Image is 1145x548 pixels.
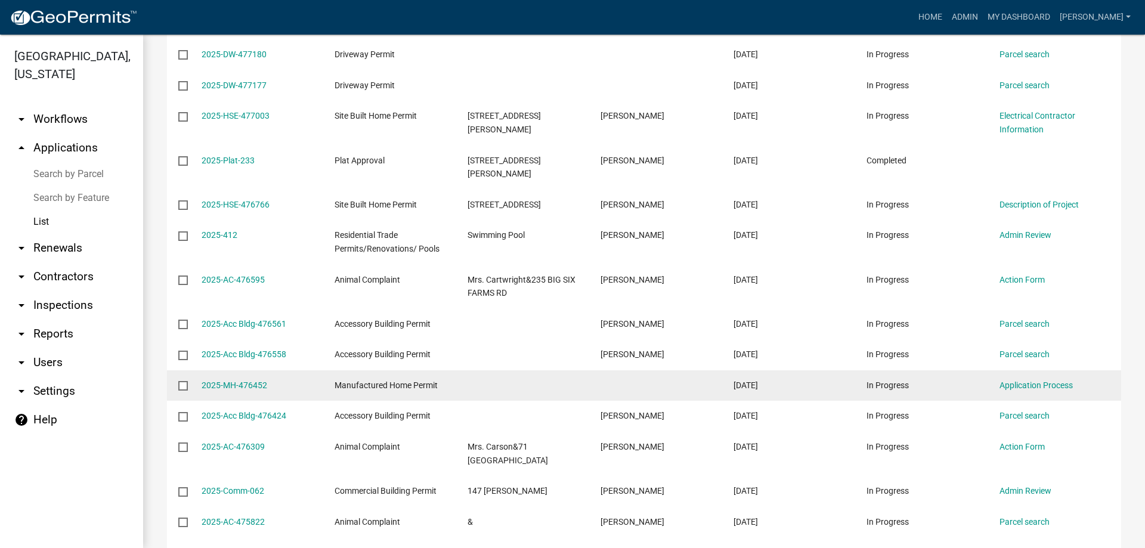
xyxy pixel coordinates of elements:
a: Application Process [999,380,1073,390]
span: Accessory Building Permit [335,349,431,359]
span: Accessory Building Permit [335,319,431,329]
span: Animal Complaint [335,517,400,527]
span: In Progress [867,319,909,329]
span: Tammie [601,275,664,284]
span: In Progress [867,411,909,420]
a: My Dashboard [983,6,1055,29]
a: Parcel search [999,49,1050,59]
span: Tammie [601,319,664,329]
span: Commercial Building Permit [335,486,437,496]
span: In Progress [867,81,909,90]
span: 1660 CUMMINGS RD [468,111,541,134]
a: Parcel search [999,319,1050,329]
a: 2025-412 [202,230,237,240]
a: 2025-HSE-476766 [202,200,270,209]
span: Mrs. Carson&71 BIG SIX FARMS RD [468,442,548,465]
a: 2025-MH-476452 [202,380,267,390]
i: arrow_drop_down [14,355,29,370]
span: Site Built Home Permit [335,111,417,120]
a: 2025-DW-477177 [202,81,267,90]
span: Swimming Pool [468,230,525,240]
span: In Progress [867,230,909,240]
span: Animal Complaint [335,442,400,451]
a: Home [914,6,947,29]
span: In Progress [867,517,909,527]
a: 2025-HSE-477003 [202,111,270,120]
span: In Progress [867,349,909,359]
i: arrow_drop_down [14,112,29,126]
span: 09/10/2025 [734,275,758,284]
span: In Progress [867,380,909,390]
a: 2025-AC-476309 [202,442,265,451]
span: In Progress [867,442,909,451]
span: 09/10/2025 [734,349,758,359]
i: arrow_drop_down [14,384,29,398]
span: Rick Wingate [601,230,664,240]
span: Tammie [601,442,664,451]
span: Driveway Permit [335,81,395,90]
span: In Progress [867,275,909,284]
span: Kristina [601,486,664,496]
a: 2025-Acc Bldg-476561 [202,319,286,329]
span: Mrs. Cartwright&235 BIG SIX FARMS RD [468,275,575,298]
span: Troy De Moss [601,200,664,209]
span: Animal Complaint [335,275,400,284]
span: 1041 JULIA JORDAN RD [468,156,541,179]
a: [PERSON_NAME] [1055,6,1135,29]
span: In Progress [867,486,909,496]
i: arrow_drop_down [14,327,29,341]
span: 09/09/2025 [734,517,758,527]
a: Admin Review [999,230,1051,240]
span: 09/10/2025 [734,230,758,240]
a: 2025-DW-477180 [202,49,267,59]
span: In Progress [867,49,909,59]
a: Parcel search [999,349,1050,359]
i: help [14,413,29,427]
a: Electrical Contractor Information [999,111,1075,134]
span: Site Built Home Permit [335,200,417,209]
a: Action Form [999,275,1045,284]
i: arrow_drop_up [14,141,29,155]
span: Tammie [601,349,664,359]
i: arrow_drop_down [14,241,29,255]
a: 2025-AC-476595 [202,275,265,284]
span: Manufactured Home Permit [335,380,438,390]
span: Alex Torrez [601,517,664,527]
span: Plat Approval [335,156,385,165]
i: arrow_drop_down [14,298,29,312]
a: Parcel search [999,517,1050,527]
span: 09/10/2025 [734,200,758,209]
a: 2025-Comm-062 [202,486,264,496]
a: Parcel search [999,81,1050,90]
a: Admin Review [999,486,1051,496]
span: Kelsey [601,111,664,120]
span: JOHN WILKES [601,156,664,165]
span: 09/11/2025 [734,49,758,59]
span: 09/10/2025 [734,319,758,329]
i: arrow_drop_down [14,270,29,284]
span: Driveway Permit [335,49,395,59]
span: 09/10/2025 [734,411,758,420]
span: 09/09/2025 [734,486,758,496]
span: 09/11/2025 [734,81,758,90]
span: Gary Nicholson [601,411,664,420]
a: 2025-Acc Bldg-476424 [202,411,286,420]
span: 2395 OLD KNOXVILLE RD [468,200,541,209]
span: Accessory Building Permit [335,411,431,420]
span: Completed [867,156,906,165]
span: 147 MAHONEY LANE [468,486,547,496]
span: 09/10/2025 [734,380,758,390]
a: Action Form [999,442,1045,451]
a: Parcel search [999,411,1050,420]
a: Admin [947,6,983,29]
span: In Progress [867,111,909,120]
span: & [468,517,473,527]
span: Residential Trade Permits/Renovations/ Pools [335,230,440,253]
a: 2025-Plat-233 [202,156,255,165]
span: 09/11/2025 [734,156,758,165]
span: 09/10/2025 [734,442,758,451]
span: 09/11/2025 [734,111,758,120]
a: 2025-Acc Bldg-476558 [202,349,286,359]
a: 2025-AC-475822 [202,517,265,527]
span: In Progress [867,200,909,209]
